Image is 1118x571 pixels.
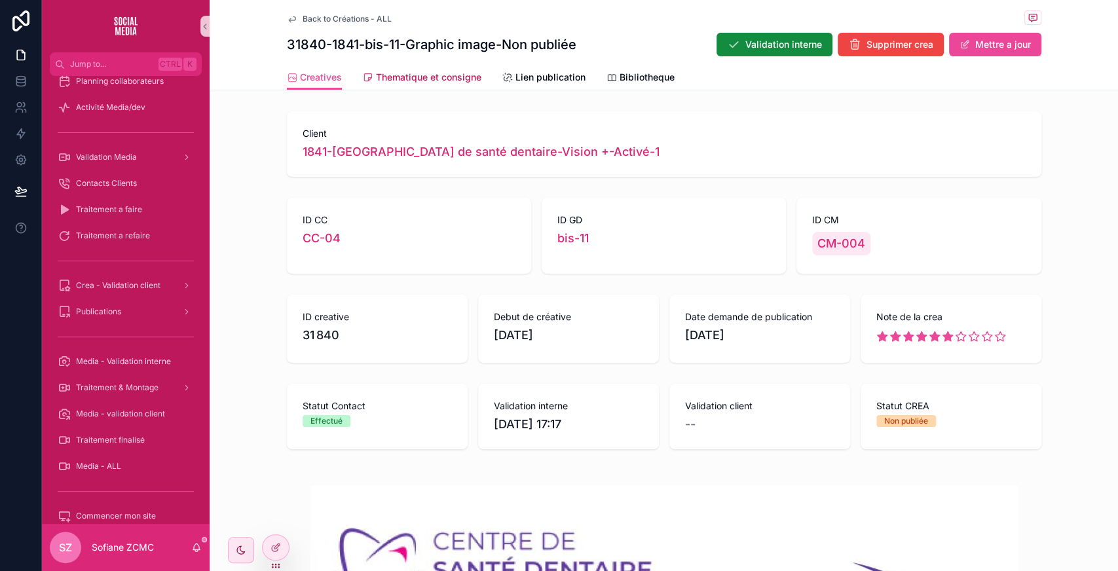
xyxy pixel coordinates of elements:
span: ID GD [557,213,770,227]
span: Activité Media/dev [76,102,145,113]
button: Mettre a jour [949,33,1041,56]
a: bis-11 [557,229,589,248]
a: Contacts Clients [50,172,202,195]
span: Media - Validation interne [76,356,171,367]
span: SZ [59,540,72,555]
span: Validation interne [745,38,822,51]
div: scrollable content [42,76,210,524]
span: [DATE] [685,326,834,344]
a: Media - ALL [50,454,202,478]
a: Media - validation client [50,402,202,426]
a: Publications [50,300,202,323]
a: Thematique et consigne [363,65,481,92]
span: Note de la crea [876,310,1026,323]
span: Commencer mon site [76,511,156,521]
span: 31 840 [303,326,452,344]
span: Validation interne [494,399,643,413]
span: Media - ALL [76,461,121,471]
a: Traitement a faire [50,198,202,221]
span: Ctrl [158,58,182,71]
a: Creatives [287,65,342,90]
a: Traitement a refaire [50,224,202,248]
a: CM-004 [812,232,870,255]
a: Traitement & Montage [50,376,202,399]
a: Media - Validation interne [50,350,202,373]
span: Traitement & Montage [76,382,158,393]
a: Bibliotheque [606,65,675,92]
span: Contacts Clients [76,178,137,189]
span: Date demande de publication [685,310,834,323]
span: Lien publication [515,71,586,84]
span: Statut CREA [876,399,1026,413]
span: Publications [76,306,121,317]
button: Validation interne [717,33,832,56]
a: Commencer mon site [50,504,202,528]
button: Jump to...CtrlK [50,52,202,76]
span: Thematique et consigne [376,71,481,84]
a: 1841-[GEOGRAPHIC_DATA] de santé dentaire-Vision +-Activé-1 [303,143,660,161]
button: Supprimer crea [838,33,944,56]
span: Debut de créative [494,310,643,323]
span: ID CM [812,213,1025,227]
span: Statut Contact [303,399,452,413]
span: -- [685,415,696,433]
a: Validation Media [50,145,202,169]
a: Traitement finalisé [50,428,202,452]
span: Creatives [300,71,342,84]
span: K [185,59,195,69]
div: Non publiée [884,415,928,427]
span: Supprimer crea [866,38,933,51]
span: CM-004 [817,234,865,253]
span: [DATE] [494,326,643,344]
span: Traitement a faire [76,204,142,215]
a: CC-04 [303,229,341,248]
span: Back to Créations - ALL [303,14,392,24]
span: Jump to... [70,59,153,69]
a: Planning collaborateurs [50,69,202,93]
span: Client [303,127,1026,140]
span: Media - validation client [76,409,165,419]
a: Back to Créations - ALL [287,14,392,24]
span: Crea - Validation client [76,280,160,291]
img: App logo [105,16,147,37]
span: ID CC [303,213,515,227]
span: Traitement a refaire [76,230,150,241]
span: Validation Media [76,152,137,162]
span: Planning collaborateurs [76,76,164,86]
a: Crea - Validation client [50,274,202,297]
span: Validation client [685,399,834,413]
span: Bibliotheque [620,71,675,84]
a: Activité Media/dev [50,96,202,119]
span: ID creative [303,310,452,323]
span: Traitement finalisé [76,435,145,445]
div: Effectué [310,415,343,427]
span: [DATE] 17:17 [494,415,643,433]
a: Lien publication [502,65,586,92]
h1: 31840-1841-bis-11-Graphic image-Non publiée [287,35,576,54]
p: Sofiane ZCMC [92,541,154,554]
